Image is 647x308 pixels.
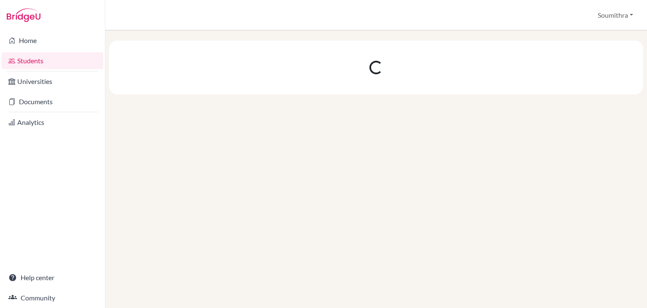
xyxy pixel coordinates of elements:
a: Universities [2,73,103,90]
a: Community [2,289,103,306]
img: Bridge-U [7,8,40,22]
a: Documents [2,93,103,110]
a: Students [2,52,103,69]
a: Help center [2,269,103,286]
button: Soumithra [594,7,637,23]
a: Home [2,32,103,49]
a: Analytics [2,114,103,131]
